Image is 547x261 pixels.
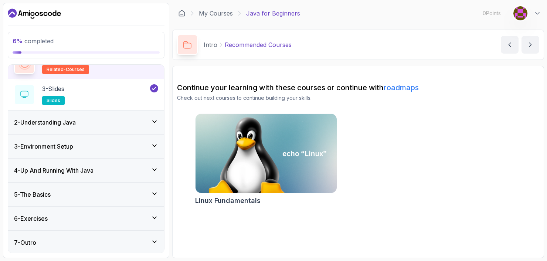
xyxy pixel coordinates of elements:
span: 6 % [13,37,23,45]
p: 3 - Slides [42,84,64,93]
p: Intro [204,40,217,49]
button: 6-Exercises [8,207,164,230]
button: 2-Understanding Java [8,111,164,134]
button: 7-Outro [8,231,164,254]
a: Dashboard [178,10,186,17]
p: Java for Beginners [246,9,300,18]
button: 4-Up And Running With Java [8,159,164,182]
h3: 7 - Outro [14,238,36,247]
h2: Continue your learning with these courses or continue with [177,82,539,93]
span: completed [13,37,54,45]
h3: 4 - Up And Running With Java [14,166,94,175]
button: previous content [501,36,519,54]
a: roadmaps [384,83,419,92]
h3: 5 - The Basics [14,190,51,199]
a: Dashboard [8,8,61,20]
button: 5-The Basics [8,183,164,206]
button: user profile image [513,6,541,21]
h3: 3 - Environment Setup [14,142,73,151]
span: related-courses [47,67,85,72]
p: 0 Points [483,10,501,17]
p: Check out next courses to continue building your skills. [177,94,539,102]
h2: Linux Fundamentals [195,196,261,206]
button: 3-Environment Setup [8,135,164,158]
a: My Courses [199,9,233,18]
img: user profile image [513,6,527,20]
a: Linux Fundamentals cardLinux Fundamentals [195,113,337,206]
img: Linux Fundamentals card [196,114,337,193]
span: slides [47,98,60,104]
button: 3-Slidesslides [14,84,158,105]
p: Recommended Courses [225,40,292,49]
h3: 6 - Exercises [14,214,48,223]
h3: 2 - Understanding Java [14,118,76,127]
button: next content [521,36,539,54]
